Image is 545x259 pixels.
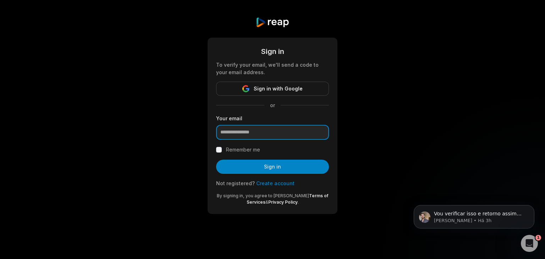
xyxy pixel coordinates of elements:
[268,199,298,205] a: Privacy Policy
[226,145,260,154] label: Remember me
[247,193,329,205] a: Terms of Services
[403,190,545,240] iframe: Intercom notifications mensagem
[216,61,329,76] div: To verify your email, we'll send a code to your email address.
[521,235,538,252] iframe: Intercom live chat
[217,193,309,198] span: By signing in, you agree to [PERSON_NAME]
[216,82,329,96] button: Sign in with Google
[255,17,289,28] img: reap
[535,235,541,241] span: 1
[216,115,329,122] label: Your email
[256,180,294,186] a: Create account
[216,46,329,57] div: Sign in
[264,101,281,109] span: or
[216,180,255,186] span: Not registered?
[298,199,299,205] span: .
[254,84,303,93] span: Sign in with Google
[265,199,268,205] span: &
[216,160,329,174] button: Sign in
